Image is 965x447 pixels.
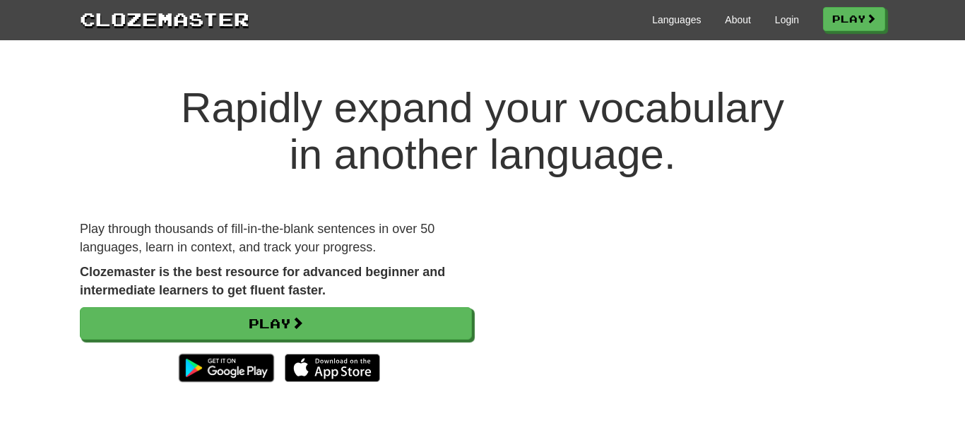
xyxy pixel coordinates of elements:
a: Languages [652,13,701,27]
img: Get it on Google Play [172,347,281,389]
a: Login [775,13,799,27]
a: Play [823,7,885,31]
p: Play through thousands of fill-in-the-blank sentences in over 50 languages, learn in context, and... [80,220,472,256]
a: Play [80,307,472,340]
a: Clozemaster [80,6,249,32]
strong: Clozemaster is the best resource for advanced beginner and intermediate learners to get fluent fa... [80,265,445,297]
img: Download_on_the_App_Store_Badge_US-UK_135x40-25178aeef6eb6b83b96f5f2d004eda3bffbb37122de64afbaef7... [285,354,380,382]
a: About [725,13,751,27]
